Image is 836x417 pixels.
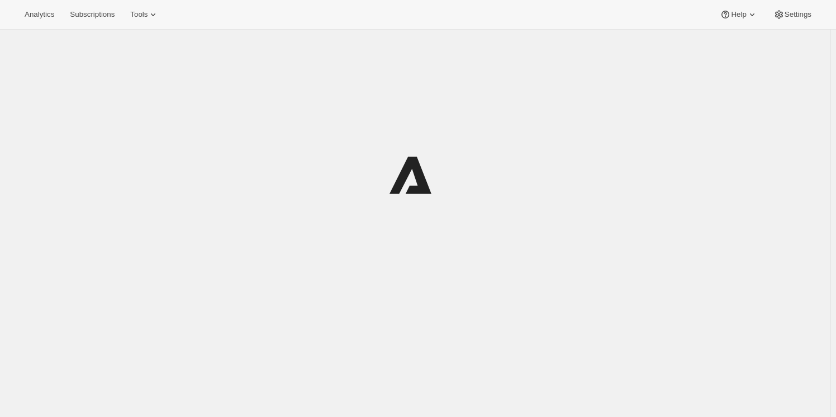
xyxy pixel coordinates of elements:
button: Settings [767,7,818,22]
button: Help [713,7,764,22]
button: Subscriptions [63,7,121,22]
button: Analytics [18,7,61,22]
span: Subscriptions [70,10,115,19]
button: Tools [123,7,165,22]
span: Settings [785,10,811,19]
span: Help [731,10,746,19]
span: Tools [130,10,148,19]
span: Analytics [25,10,54,19]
